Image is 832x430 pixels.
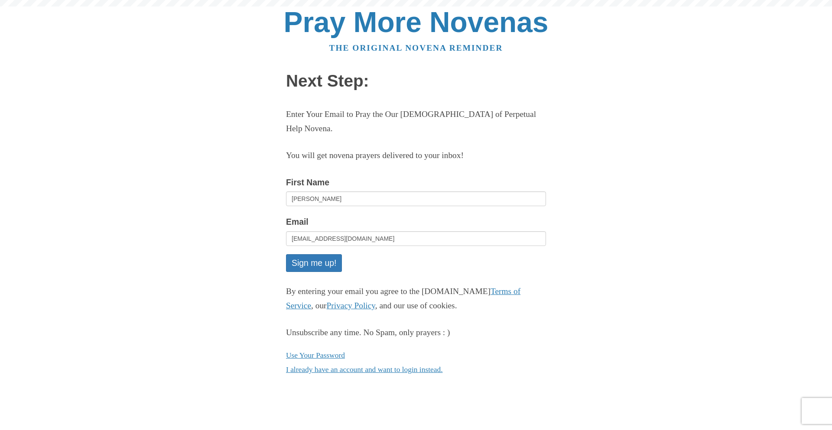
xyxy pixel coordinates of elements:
[284,6,549,38] a: Pray More Novenas
[286,72,546,91] h1: Next Step:
[286,254,342,272] button: Sign me up!
[286,351,345,359] a: Use Your Password
[327,301,375,310] a: Privacy Policy
[286,175,329,190] label: First Name
[286,191,546,206] input: Optional
[286,326,546,340] div: Unsubscribe any time. No Spam, only prayers : )
[286,215,309,229] label: Email
[286,107,546,136] p: Enter Your Email to Pray the Our [DEMOGRAPHIC_DATA] of Perpetual Help Novena.
[286,149,546,163] p: You will get novena prayers delivered to your inbox!
[286,285,546,313] p: By entering your email you agree to the [DOMAIN_NAME] , our , and our use of cookies.
[329,43,503,52] a: The original novena reminder
[286,365,443,374] a: I already have an account and want to login instead.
